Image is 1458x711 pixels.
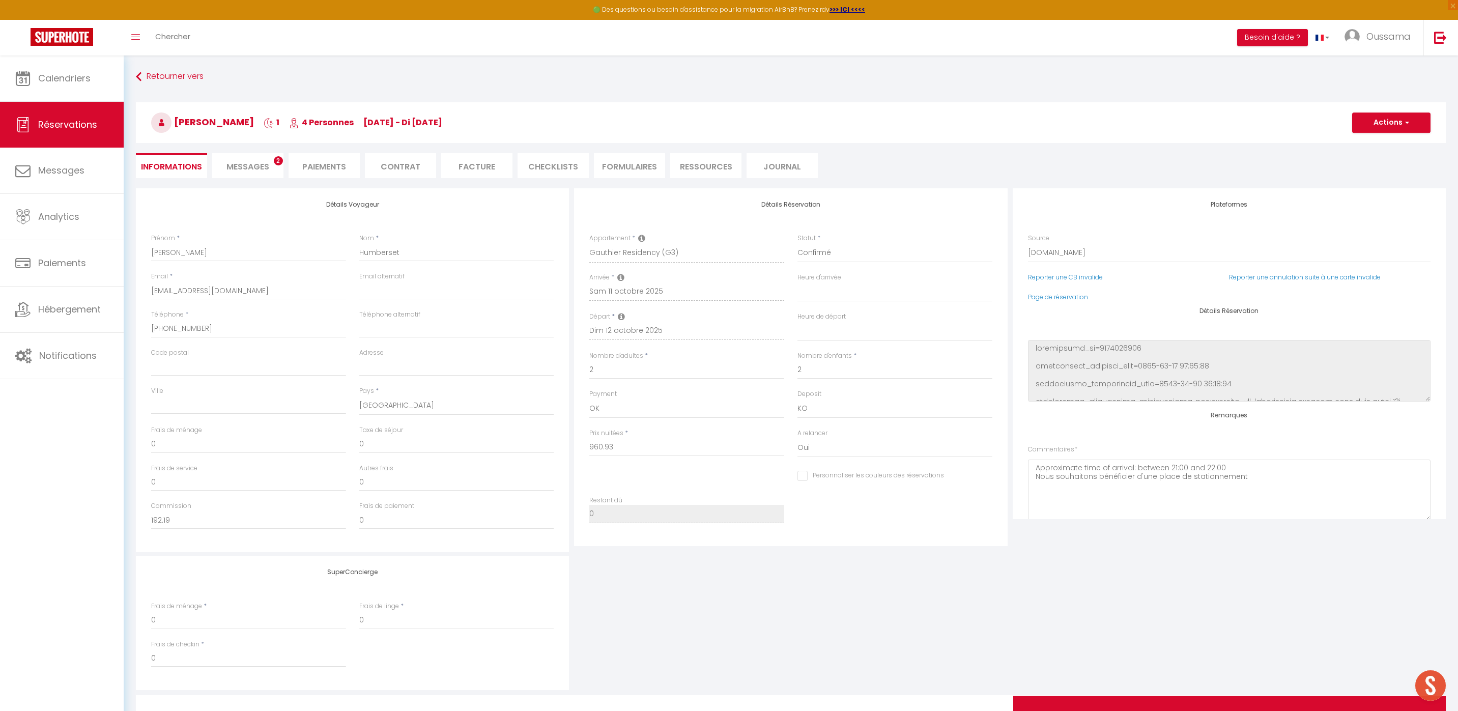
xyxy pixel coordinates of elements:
label: Nombre d'adultes [589,351,643,361]
span: Messages [38,164,84,177]
li: Journal [747,153,818,178]
span: Chercher [155,31,190,42]
label: Ville [151,386,163,396]
a: >>> ICI <<<< [830,5,865,14]
li: Ressources [670,153,741,178]
li: CHECKLISTS [518,153,589,178]
label: Téléphone [151,310,184,320]
a: Chercher [148,20,198,55]
img: Super Booking [31,28,93,46]
span: Messages [226,161,269,173]
h4: Détails Réservation [589,201,992,208]
label: Commission [151,501,191,511]
label: Email alternatif [359,272,405,281]
span: Calendriers [38,72,91,84]
span: [DATE] - di [DATE] [363,117,442,128]
label: Nom [359,234,374,243]
a: ... Oussama [1337,20,1423,55]
label: Autres frais [359,464,393,473]
a: Reporter une annulation suite à une carte invalide [1229,273,1381,281]
label: Source [1028,234,1049,243]
span: 4 Personnes [289,117,354,128]
a: Page de réservation [1028,293,1088,301]
h4: Détails Voyageur [151,201,554,208]
span: Oussama [1366,30,1411,43]
span: Notifications [39,349,97,362]
button: Besoin d'aide ? [1237,29,1308,46]
label: Pays [359,386,374,396]
img: logout [1434,31,1447,44]
li: Paiements [289,153,360,178]
label: Heure d'arrivée [797,273,841,282]
span: 1 [264,117,279,128]
label: Arrivée [589,273,610,282]
span: Paiements [38,257,86,269]
h4: Plateformes [1028,201,1431,208]
label: Email [151,272,168,281]
label: Commentaires [1028,445,1077,454]
span: Réservations [38,118,97,131]
label: Taxe de séjour [359,425,403,435]
span: 2 [274,156,283,165]
label: Frais de linge [359,602,399,611]
li: Contrat [365,153,436,178]
label: Prénom [151,234,175,243]
li: FORMULAIRES [594,153,665,178]
h4: Remarques [1028,412,1431,419]
h4: Détails Réservation [1028,307,1431,315]
button: Actions [1352,112,1431,133]
label: Frais de service [151,464,197,473]
label: Frais de checkin [151,640,199,649]
label: A relancer [797,429,827,438]
label: Départ [589,312,610,322]
label: Nombre d'enfants [797,351,852,361]
a: Retourner vers [136,68,1446,86]
label: Heure de départ [797,312,846,322]
a: Reporter une CB invalide [1028,273,1103,281]
label: Statut [797,234,816,243]
label: Code postal [151,348,189,358]
span: Analytics [38,210,79,223]
label: Frais de paiement [359,501,414,511]
img: ... [1345,29,1360,44]
label: Adresse [359,348,384,358]
label: Prix nuitées [589,429,623,438]
span: Hébergement [38,303,101,316]
span: [PERSON_NAME] [151,116,254,128]
label: Appartement [589,234,631,243]
li: Informations [136,153,207,178]
label: Deposit [797,389,821,399]
label: Téléphone alternatif [359,310,420,320]
div: Ouvrir le chat [1415,670,1446,701]
label: Frais de ménage [151,425,202,435]
li: Facture [441,153,512,178]
label: Restant dû [589,496,622,505]
label: Frais de ménage [151,602,202,611]
label: Payment [589,389,617,399]
h4: SuperConcierge [151,568,554,576]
